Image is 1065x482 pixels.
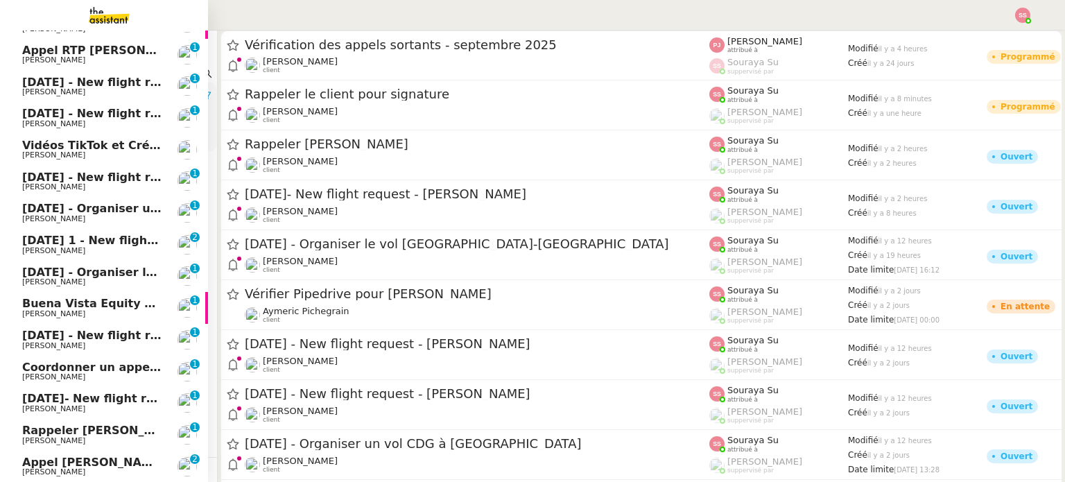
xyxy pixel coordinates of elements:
span: suppervisé par [727,217,774,225]
span: [PERSON_NAME] [727,207,802,217]
app-user-label: suppervisé par [709,107,848,125]
span: Rappeler [PERSON_NAME] [245,138,709,150]
span: [DATE] - Organiser le vol [GEOGRAPHIC_DATA]-[GEOGRAPHIC_DATA] [22,266,444,279]
span: [DATE] 1 - New flight request - [PERSON_NAME] [22,234,320,247]
span: Créé [848,250,867,260]
img: users%2FoFdbodQ3TgNoWt9kP3GXAs5oaCq1%2Favatar%2Fprofile-pic.png [709,408,725,423]
app-user-label: suppervisé par [709,356,848,375]
span: il y a 2 jours [867,451,910,459]
app-user-detailed-label: client [245,456,709,474]
span: [PERSON_NAME] [22,214,85,223]
nz-badge-sup: 1 [190,200,200,210]
p: 1 [192,105,198,118]
span: attribué à [727,196,758,204]
p: 1 [192,74,198,86]
span: il y a 12 heures [878,395,932,402]
app-user-detailed-label: client [245,406,709,424]
span: il y a 2 jours [867,409,910,417]
app-user-detailed-label: client [245,256,709,274]
span: attribué à [727,96,758,104]
span: [PERSON_NAME] [263,206,338,216]
span: Modifié [848,144,878,153]
span: Créé [848,58,867,68]
img: svg [709,58,725,74]
span: Date limite [848,315,894,325]
span: [PERSON_NAME] [22,277,85,286]
img: users%2FW4OQjB9BRtYK2an7yusO0WsYLsD3%2Favatar%2F28027066-518b-424c-8476-65f2e549ac29 [177,45,197,64]
nz-badge-sup: 1 [190,42,200,52]
app-user-label: attribué à [709,85,848,103]
span: Vidéos TikTok et Créatives META - septembre 2025 [22,139,340,152]
img: users%2FXPWOVq8PDVf5nBVhDcXguS2COHE3%2Favatar%2F3f89dc26-16aa-490f-9632-b2fdcfc735a1 [177,362,197,381]
span: [PERSON_NAME] [727,36,802,46]
img: users%2FC9SBsJ0duuaSgpQFj5LgoEX8n0o2%2Favatar%2Fec9d51b8-9413-4189-adfb-7be4d8c96a3c [177,108,197,128]
span: il y a 2 heures [878,195,928,203]
img: users%2FoFdbodQ3TgNoWt9kP3GXAs5oaCq1%2Favatar%2Fprofile-pic.png [709,258,725,273]
span: attribué à [727,246,758,254]
span: Date limite [848,465,894,474]
span: [PERSON_NAME] [22,467,85,476]
p: 1 [192,390,198,403]
span: suppervisé par [727,467,774,474]
span: suppervisé par [727,367,774,375]
p: 2 [192,454,198,467]
nz-badge-sup: 1 [190,264,200,273]
nz-badge-sup: 1 [190,390,200,400]
span: Aymeric Pichegrain [263,306,349,316]
app-user-detailed-label: client [245,356,709,374]
app-user-label: attribué à [709,435,848,453]
span: Souraya Su [727,285,779,295]
p: 1 [192,295,198,308]
span: [PERSON_NAME] [263,56,338,67]
img: svg [709,236,725,252]
img: users%2FoFdbodQ3TgNoWt9kP3GXAs5oaCq1%2Favatar%2Fprofile-pic.png [709,158,725,173]
nz-badge-sup: 1 [190,422,200,432]
span: client [263,316,280,324]
span: [PERSON_NAME] [727,406,802,417]
app-user-label: suppervisé par [709,307,848,325]
span: il y a 12 heures [878,437,932,445]
span: [PERSON_NAME] [22,246,85,255]
nz-badge-sup: 2 [190,454,200,464]
img: users%2FC9SBsJ0duuaSgpQFj5LgoEX8n0o2%2Favatar%2Fec9d51b8-9413-4189-adfb-7be4d8c96a3c [245,357,260,372]
img: users%2FC9SBsJ0duuaSgpQFj5LgoEX8n0o2%2Favatar%2Fec9d51b8-9413-4189-adfb-7be4d8c96a3c [245,207,260,223]
span: client [263,266,280,274]
span: Créé [848,358,867,368]
span: suppervisé par [727,417,774,424]
p: 1 [192,169,198,181]
span: Modifié [848,44,878,53]
span: Modifié [848,286,878,295]
span: il y a 2 heures [867,160,917,167]
span: [PERSON_NAME] [22,341,85,350]
span: client [263,416,280,424]
span: Souraya Su [727,57,779,67]
img: svg [709,137,725,152]
p: 1 [192,327,198,340]
span: [PERSON_NAME] [22,24,85,33]
img: users%2FC9SBsJ0duuaSgpQFj5LgoEX8n0o2%2Favatar%2Fec9d51b8-9413-4189-adfb-7be4d8c96a3c [177,203,197,223]
img: users%2FC9SBsJ0duuaSgpQFj5LgoEX8n0o2%2Favatar%2Fec9d51b8-9413-4189-adfb-7be4d8c96a3c [177,171,197,191]
span: [PERSON_NAME] [22,150,85,160]
span: Souraya Su [727,85,779,96]
app-user-label: attribué à [709,285,848,303]
p: 1 [192,264,198,276]
span: Créé [848,108,867,118]
p: 1 [192,422,198,435]
span: [DATE] 00:00 [894,316,940,324]
p: 1 [192,200,198,213]
img: users%2FC9SBsJ0duuaSgpQFj5LgoEX8n0o2%2Favatar%2Fec9d51b8-9413-4189-adfb-7be4d8c96a3c [177,235,197,255]
img: users%2FC9SBsJ0duuaSgpQFj5LgoEX8n0o2%2Favatar%2Fec9d51b8-9413-4189-adfb-7be4d8c96a3c [177,76,197,96]
div: Ouvert [1001,203,1032,211]
app-user-label: suppervisé par [709,456,848,474]
img: svg [709,386,725,402]
span: attribué à [727,446,758,454]
span: client [263,67,280,74]
span: Rappeler [PERSON_NAME] [22,424,185,437]
img: users%2FC9SBsJ0duuaSgpQFj5LgoEX8n0o2%2Favatar%2Fec9d51b8-9413-4189-adfb-7be4d8c96a3c [245,257,260,273]
img: users%2FC9SBsJ0duuaSgpQFj5LgoEX8n0o2%2Favatar%2Fec9d51b8-9413-4189-adfb-7be4d8c96a3c [177,393,197,413]
span: il y a 8 minutes [878,95,932,103]
span: Créé [848,158,867,168]
span: suppervisé par [727,117,774,125]
span: Modifié [848,94,878,103]
div: En attente [1001,302,1050,311]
